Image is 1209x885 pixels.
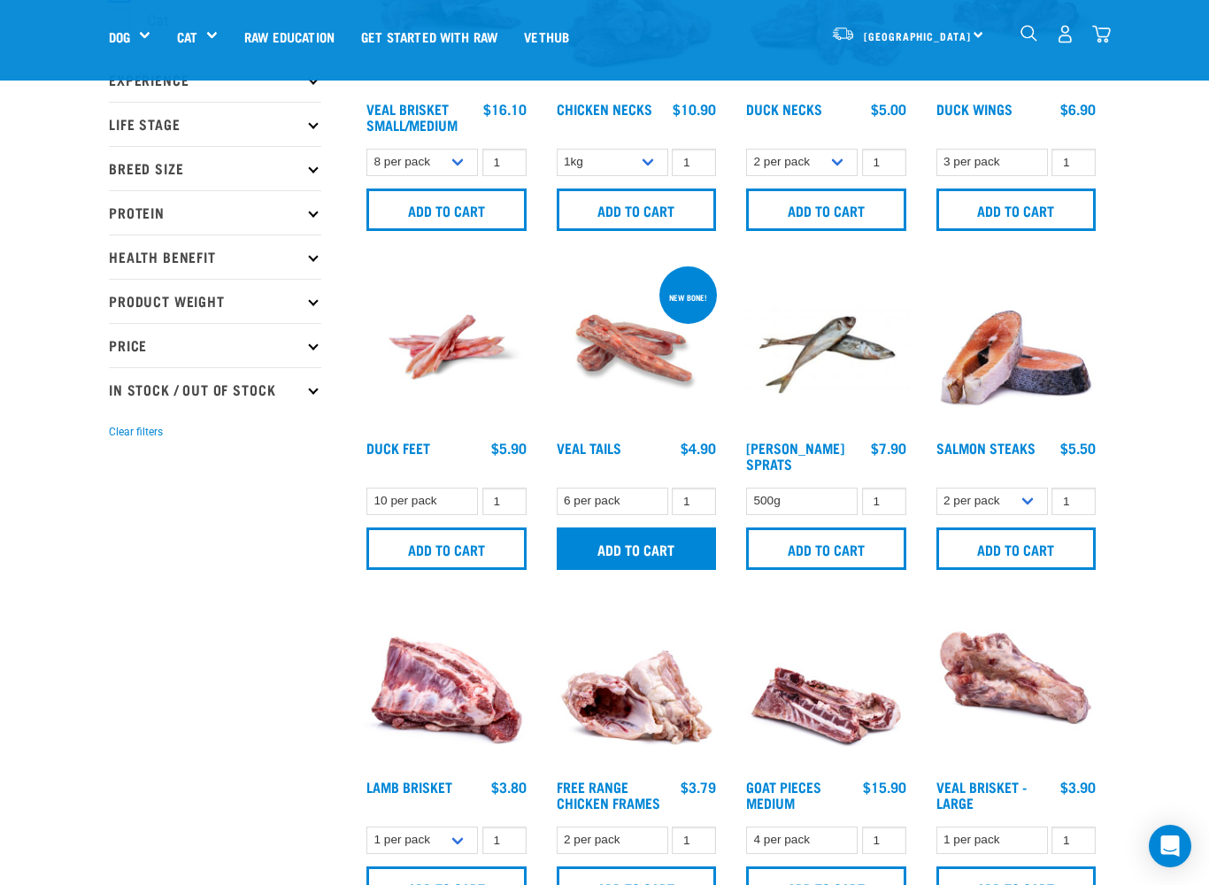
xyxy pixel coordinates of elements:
img: Raw Essentials Duck Feet Raw Meaty Bones For Dogs [362,263,531,432]
input: Add to cart [746,527,906,570]
span: [GEOGRAPHIC_DATA] [864,33,971,39]
input: 1 [1051,488,1096,515]
a: Free Range Chicken Frames [557,782,660,806]
a: Veal Brisket - Large [936,782,1027,806]
a: Vethub [511,1,582,72]
input: Add to cart [936,189,1097,231]
img: home-icon@2x.png [1092,25,1111,43]
div: $6.90 [1060,101,1096,117]
a: Veal Brisket Small/Medium [366,104,458,128]
input: 1 [482,149,527,176]
div: New bone! [661,284,715,311]
div: $3.90 [1060,779,1096,795]
input: 1 [672,149,716,176]
a: Get started with Raw [348,1,511,72]
img: Jack Mackarel Sparts Raw Fish For Dogs [742,263,911,432]
img: home-icon-1@2x.png [1020,25,1037,42]
a: Goat Pieces Medium [746,782,821,806]
a: Raw Education [231,1,348,72]
a: Duck Wings [936,104,1013,112]
img: Veal Tails [552,263,721,432]
p: In Stock / Out Of Stock [109,367,321,412]
input: Add to cart [557,189,717,231]
input: Add to cart [557,527,717,570]
a: Dog [109,27,130,47]
a: Salmon Steaks [936,443,1036,451]
img: 1240 Lamb Brisket Pieces 01 [362,602,531,771]
a: Veal Tails [557,443,621,451]
input: 1 [862,149,906,176]
a: Duck Necks [746,104,822,112]
div: $10.90 [673,101,716,117]
input: 1 [862,827,906,854]
input: 1 [482,488,527,515]
input: 1 [1051,149,1096,176]
a: [PERSON_NAME] Sprats [746,443,844,467]
div: $16.10 [483,101,527,117]
div: $3.79 [681,779,716,795]
div: $4.90 [681,440,716,456]
div: $3.80 [491,779,527,795]
input: 1 [672,827,716,854]
div: Open Intercom Messenger [1149,825,1191,867]
div: $5.50 [1060,440,1096,456]
img: 1205 Veal Brisket 1pp 01 [932,602,1101,771]
input: 1 [1051,827,1096,854]
a: Duck Feet [366,443,430,451]
input: 1 [862,488,906,515]
a: Chicken Necks [557,104,652,112]
img: 1148 Salmon Steaks 01 [932,263,1101,432]
p: Product Weight [109,279,321,323]
input: Add to cart [366,527,527,570]
input: 1 [672,488,716,515]
p: Breed Size [109,146,321,190]
div: $15.90 [863,779,906,795]
p: Protein [109,190,321,235]
button: Clear filters [109,424,163,440]
img: van-moving.png [831,26,855,42]
input: Add to cart [746,189,906,231]
input: Add to cart [366,189,527,231]
img: user.png [1056,25,1074,43]
input: Add to cart [936,527,1097,570]
div: $5.00 [871,101,906,117]
input: 1 [482,827,527,854]
div: $7.90 [871,440,906,456]
div: $5.90 [491,440,527,456]
a: Cat [177,27,197,47]
p: Life Stage [109,102,321,146]
p: Price [109,323,321,367]
a: Lamb Brisket [366,782,452,790]
img: 1236 Chicken Frame Turks 01 [552,602,721,771]
p: Health Benefit [109,235,321,279]
img: 1197 Goat Pieces Medium 01 [742,602,911,771]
